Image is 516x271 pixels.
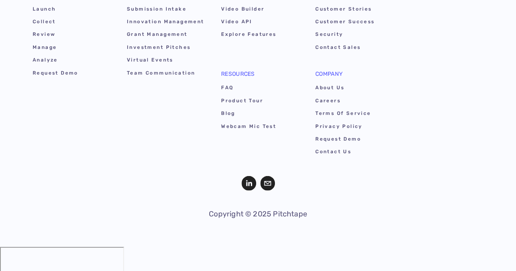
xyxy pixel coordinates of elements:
[221,96,299,108] a: Product Tour
[315,42,393,55] a: Contact Sales
[127,4,205,17] a: Submission Intake
[315,121,393,134] a: Privacy Policy
[221,29,299,42] a: Explore Features
[315,83,393,95] a: About Us
[127,42,205,55] a: Investment Pitches
[221,108,299,121] a: Blog
[315,147,393,159] a: Contact Us
[241,176,256,191] a: LinkedIn
[221,4,299,17] a: Video Builder
[33,42,111,55] a: Manage
[149,208,367,220] p: Copyright © 2025 Pitchtape
[127,68,205,81] a: Team Communication
[315,96,393,108] a: Careers
[315,134,393,147] a: Request Demo
[315,29,393,42] a: Security
[33,4,111,17] a: Launch
[315,17,393,29] a: Customer Success
[221,121,299,134] a: Webcam Mic Test
[260,176,275,191] a: hello@pitchtape.com
[221,83,299,95] a: FAQ
[127,55,205,68] a: Virtual Events
[33,68,111,81] a: Request Demo
[315,71,393,83] div: Company
[33,29,111,42] a: Review
[221,71,299,83] div: Resources
[475,232,516,271] iframe: Chat Widget
[315,4,393,17] a: Customer Stories
[127,17,205,29] a: Innovation Management
[127,29,205,42] a: Grant Management
[33,17,111,29] a: Collect
[221,17,299,29] a: Video API
[315,108,393,121] a: Terms of Service
[33,55,111,68] a: Analyze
